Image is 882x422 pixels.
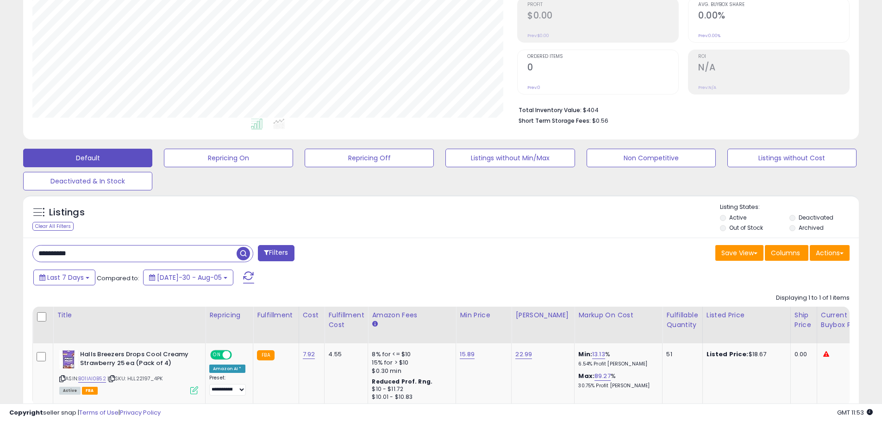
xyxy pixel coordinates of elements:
[794,350,810,359] div: 0.00
[715,245,763,261] button: Save View
[592,350,605,359] a: 13.13
[729,224,763,232] label: Out of Stock
[698,62,849,75] h2: N/A
[527,10,678,23] h2: $0.00
[372,393,449,401] div: $10.01 - $10.83
[698,2,849,7] span: Avg. Buybox Share
[23,172,152,190] button: Deactivated & In Stock
[209,310,249,320] div: Repricing
[143,270,233,285] button: [DATE]-30 - Aug-05
[578,372,655,389] div: %
[9,409,161,417] div: seller snap | |
[59,387,81,395] span: All listings currently available for purchase on Amazon
[372,310,452,320] div: Amazon Fees
[527,2,678,7] span: Profit
[527,62,678,75] h2: 0
[519,117,591,125] b: Short Term Storage Fees:
[527,54,678,59] span: Ordered Items
[666,350,695,359] div: 51
[57,310,201,320] div: Title
[594,372,611,381] a: 89.27
[372,359,449,367] div: 15% for > $10
[707,310,787,320] div: Listed Price
[303,350,315,359] a: 7.92
[328,310,364,330] div: Fulfillment Cost
[257,310,294,320] div: Fulfillment
[372,385,449,393] div: $10 - $11.72
[59,350,198,393] div: ASIN:
[231,351,245,359] span: OFF
[80,350,193,370] b: Halls Breezers Drops Cool Creamy Strawberry 25 ea (Pack of 4)
[707,350,783,359] div: $18.67
[209,375,246,396] div: Preset:
[578,372,594,380] b: Max:
[107,375,163,382] span: | SKU: HLL22197_4PK
[515,310,570,320] div: [PERSON_NAME]
[303,310,321,320] div: Cost
[519,104,843,115] li: $404
[707,350,749,359] b: Listed Price:
[59,350,78,369] img: 41tGvo37koL._SL40_.jpg
[698,10,849,23] h2: 0.00%
[527,85,540,90] small: Prev: 0
[720,203,859,212] p: Listing States:
[771,248,800,258] span: Columns
[82,387,98,395] span: FBA
[97,274,139,283] span: Compared to:
[575,307,663,343] th: The percentage added to the cost of goods (COGS) that forms the calculator for Min & Max prices.
[157,273,222,282] span: [DATE]-30 - Aug-05
[305,149,434,167] button: Repricing Off
[47,273,84,282] span: Last 7 Days
[698,33,720,38] small: Prev: 0.00%
[666,310,698,330] div: Fulfillable Quantity
[372,350,449,359] div: 8% for <= $10
[519,106,582,114] b: Total Inventory Value:
[372,367,449,375] div: $0.30 min
[799,214,833,221] label: Deactivated
[78,375,106,383] a: B01IAI0B52
[9,408,43,417] strong: Copyright
[257,350,274,360] small: FBA
[578,361,655,367] p: 6.54% Profit [PERSON_NAME]
[328,350,361,359] div: 4.55
[445,149,575,167] button: Listings without Min/Max
[578,383,655,389] p: 30.75% Profit [PERSON_NAME]
[765,245,808,261] button: Columns
[698,54,849,59] span: ROI
[776,294,850,302] div: Displaying 1 to 1 of 1 items
[211,351,223,359] span: ON
[460,350,475,359] a: 15.89
[515,350,532,359] a: 22.99
[460,310,507,320] div: Min Price
[49,206,85,219] h5: Listings
[592,116,608,125] span: $0.56
[810,245,850,261] button: Actions
[727,149,857,167] button: Listings without Cost
[164,149,293,167] button: Repricing On
[578,350,655,367] div: %
[821,310,869,330] div: Current Buybox Price
[32,222,74,231] div: Clear All Filters
[578,310,658,320] div: Markup on Cost
[258,245,294,261] button: Filters
[527,33,549,38] small: Prev: $0.00
[120,408,161,417] a: Privacy Policy
[79,408,119,417] a: Terms of Use
[799,224,824,232] label: Archived
[729,214,746,221] label: Active
[209,365,245,373] div: Amazon AI *
[372,320,377,328] small: Amazon Fees.
[587,149,716,167] button: Non Competitive
[372,378,432,385] b: Reduced Prof. Rng.
[794,310,813,330] div: Ship Price
[578,350,592,359] b: Min:
[837,408,873,417] span: 2025-08-13 11:53 GMT
[23,149,152,167] button: Default
[33,270,95,285] button: Last 7 Days
[698,85,716,90] small: Prev: N/A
